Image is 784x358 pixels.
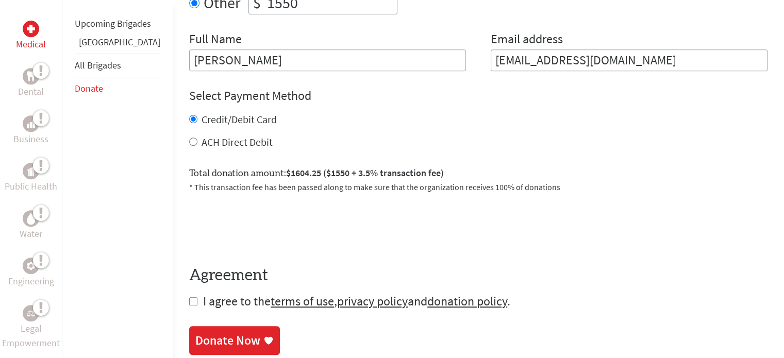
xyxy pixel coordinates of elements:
[491,49,768,71] input: Your Email
[189,181,768,193] p: * This transaction fee has been passed along to make sure that the organization receives 100% of ...
[23,115,39,132] div: Business
[27,25,35,33] img: Medical
[189,49,466,71] input: Enter Full Name
[2,321,60,350] p: Legal Empowerment
[189,206,346,246] iframe: reCAPTCHA
[189,88,768,104] h4: Select Payment Method
[23,68,39,84] div: Dental
[189,166,444,181] label: Total donation amount:
[5,179,57,194] p: Public Health
[18,68,44,99] a: DentalDental
[271,293,334,309] a: terms of use
[75,82,103,94] a: Donate
[75,77,160,100] li: Donate
[13,115,48,146] a: BusinessBusiness
[2,305,60,350] a: Legal EmpowermentLegal Empowerment
[427,293,507,309] a: donation policy
[27,212,35,224] img: Water
[75,54,160,77] li: All Brigades
[8,274,54,288] p: Engineering
[23,305,39,321] div: Legal Empowerment
[75,59,121,71] a: All Brigades
[23,258,39,274] div: Engineering
[203,293,510,309] span: I agree to the , and .
[18,84,44,99] p: Dental
[20,227,42,241] p: Water
[189,31,242,49] label: Full Name
[27,120,35,128] img: Business
[5,163,57,194] a: Public HealthPublic Health
[27,71,35,81] img: Dental
[23,21,39,37] div: Medical
[23,163,39,179] div: Public Health
[189,326,280,355] a: Donate Now
[27,262,35,270] img: Engineering
[75,18,151,29] a: Upcoming Brigades
[79,36,160,48] a: [GEOGRAPHIC_DATA]
[195,332,260,349] div: Donate Now
[8,258,54,288] a: EngineeringEngineering
[286,167,444,179] span: $1604.25 ($1550 + 3.5% transaction fee)
[23,210,39,227] div: Water
[13,132,48,146] p: Business
[16,37,46,52] p: Medical
[20,210,42,241] a: WaterWater
[16,21,46,52] a: MedicalMedical
[202,113,277,126] label: Credit/Debit Card
[337,293,408,309] a: privacy policy
[491,31,563,49] label: Email address
[75,12,160,35] li: Upcoming Brigades
[27,166,35,176] img: Public Health
[189,266,768,285] h4: Agreement
[27,310,35,316] img: Legal Empowerment
[202,135,273,148] label: ACH Direct Debit
[75,35,160,54] li: Ghana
